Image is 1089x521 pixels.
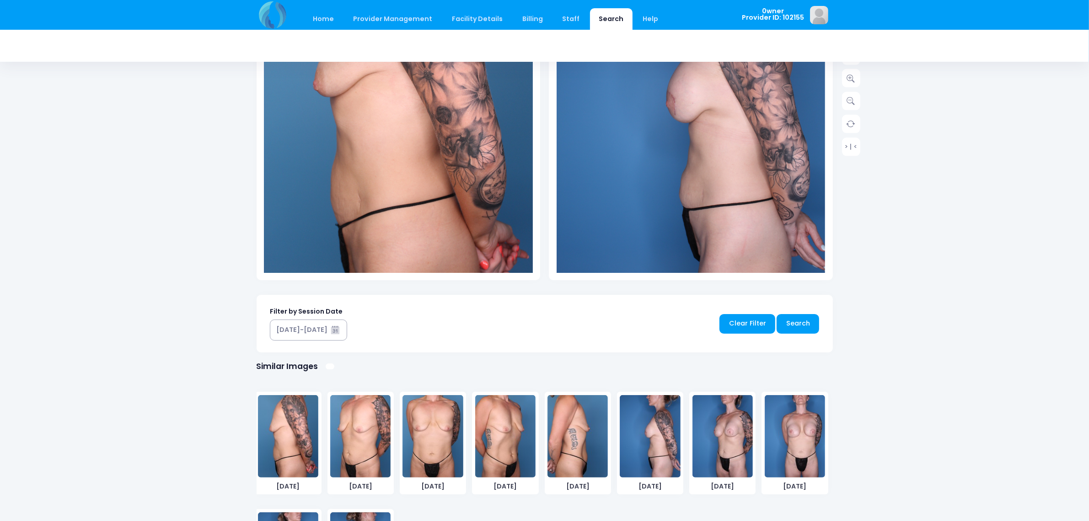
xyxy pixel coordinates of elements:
[276,325,327,335] div: [DATE]-[DATE]
[742,8,804,21] span: 0wner Provider ID: 102155
[330,395,391,478] img: image
[620,395,680,478] img: image
[270,307,343,316] label: Filter by Session Date
[692,395,753,478] img: image
[475,482,536,491] span: [DATE]
[304,8,343,30] a: Home
[842,137,860,156] a: > | <
[330,482,391,491] span: [DATE]
[765,482,825,491] span: [DATE]
[258,395,318,478] img: image
[553,8,589,30] a: Staff
[692,482,753,491] span: [DATE]
[765,395,825,478] img: image
[513,8,552,30] a: Billing
[719,314,775,334] a: Clear Filter
[344,8,441,30] a: Provider Management
[634,8,667,30] a: Help
[258,482,318,491] span: [DATE]
[777,314,819,334] a: Search
[443,8,512,30] a: Facility Details
[810,6,828,24] img: image
[402,395,463,478] img: image
[402,482,463,491] span: [DATE]
[257,362,318,371] h1: Similar Images
[547,395,608,478] img: image
[620,482,680,491] span: [DATE]
[475,395,536,478] img: image
[590,8,633,30] a: Search
[547,482,608,491] span: [DATE]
